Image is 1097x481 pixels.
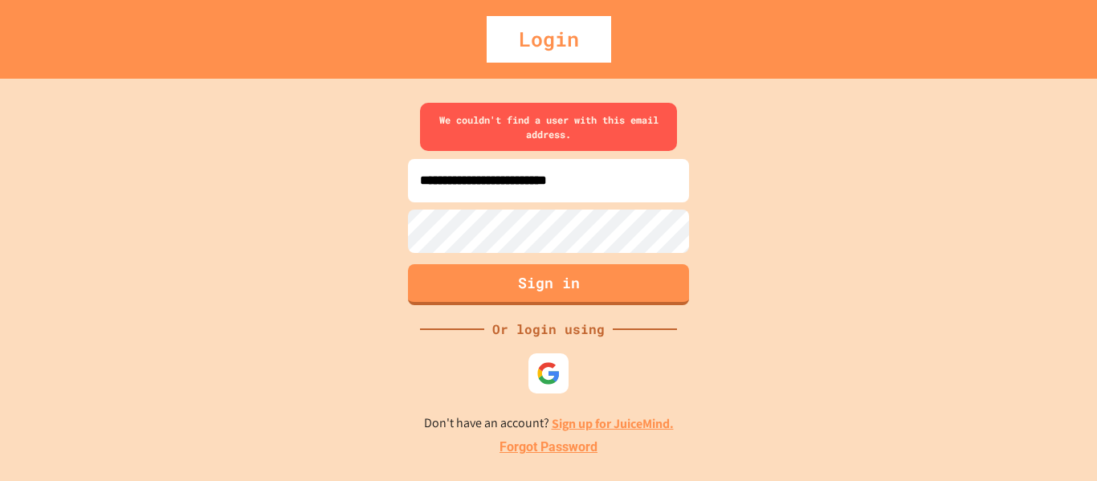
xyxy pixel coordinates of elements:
div: Or login using [484,320,613,339]
div: Login [487,16,611,63]
img: google-icon.svg [536,361,561,385]
div: We couldn't find a user with this email address. [420,103,677,151]
button: Sign in [408,264,689,305]
p: Don't have an account? [424,414,674,434]
a: Forgot Password [500,438,597,457]
a: Sign up for JuiceMind. [552,415,674,432]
